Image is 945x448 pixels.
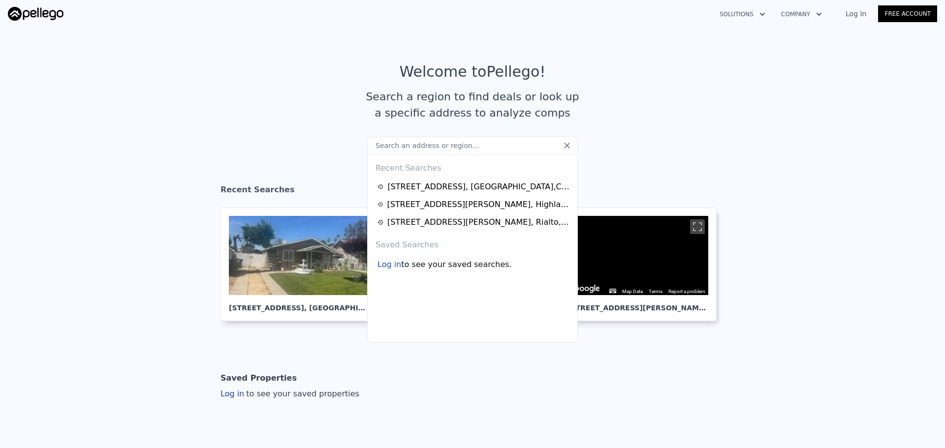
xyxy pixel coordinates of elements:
[570,282,602,295] img: Google
[609,289,616,293] button: Keyboard shortcuts
[400,63,546,81] div: Welcome to Pellego !
[570,282,602,295] a: Open this area in Google Maps (opens a new window)
[773,5,830,23] button: Company
[559,208,724,321] a: Map [STREET_ADDRESS][PERSON_NAME], Rialto
[387,216,570,228] div: [STREET_ADDRESS][PERSON_NAME] , Rialto , CA 92376
[378,181,570,193] a: [STREET_ADDRESS], [GEOGRAPHIC_DATA],CA 92410
[220,388,359,400] div: Log in
[387,199,570,210] div: [STREET_ADDRESS][PERSON_NAME] , Highland , CA 92410
[834,9,878,19] a: Log In
[668,289,705,294] a: Report problems with Street View imagery to Google
[712,5,773,23] button: Solutions
[378,216,570,228] a: [STREET_ADDRESS][PERSON_NAME], Rialto,CA 92376
[367,137,578,154] input: Search an address or region...
[362,89,583,121] div: Search a region to find deals or look up a specific address to analyze comps
[378,259,401,270] div: Log in
[244,389,359,398] span: to see your saved properties
[220,368,297,388] div: Saved Properties
[220,176,724,208] div: Recent Searches
[8,7,63,21] img: Pellego
[387,181,570,193] div: [STREET_ADDRESS] , [GEOGRAPHIC_DATA] , CA 92410
[690,219,705,234] button: Toggle fullscreen view
[378,199,570,210] a: [STREET_ADDRESS][PERSON_NAME], Highland,CA 92410
[567,216,708,295] div: Map
[622,288,643,295] button: Map Data
[220,208,386,321] a: [STREET_ADDRESS], [GEOGRAPHIC_DATA]
[372,231,573,255] div: Saved Searches
[372,154,573,178] div: Recent Searches
[567,295,708,313] div: [STREET_ADDRESS][PERSON_NAME] , Rialto
[567,216,708,295] div: Main Display
[401,259,511,270] span: to see your saved searches.
[649,289,662,294] a: Terms (opens in new tab)
[229,295,370,313] div: [STREET_ADDRESS] , [GEOGRAPHIC_DATA]
[878,5,937,22] a: Free Account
